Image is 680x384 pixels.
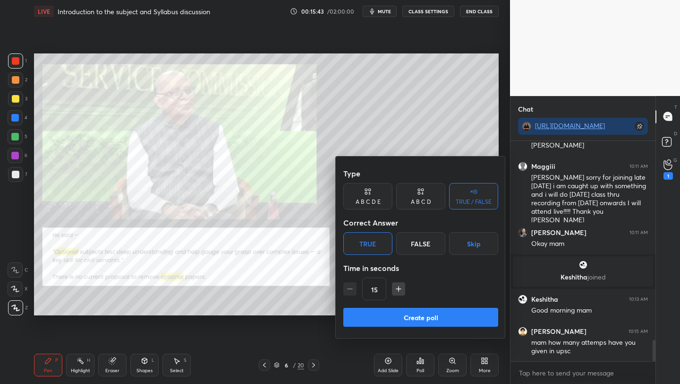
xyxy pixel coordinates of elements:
button: Create poll [343,308,498,327]
div: Correct Answer [343,213,498,232]
div: A B C D E [356,199,381,205]
div: Type [343,164,498,183]
div: A B C D [411,199,431,205]
div: False [396,232,445,255]
button: Skip [449,232,498,255]
div: TRUE / FALSE [456,199,492,205]
div: True [343,232,392,255]
div: Time in seconds [343,259,498,278]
